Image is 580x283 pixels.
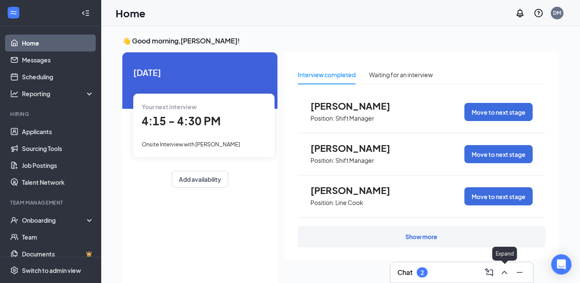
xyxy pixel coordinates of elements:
button: Move to next stage [464,145,533,163]
div: Show more [406,232,438,241]
a: Home [22,35,94,51]
a: DocumentsCrown [22,245,94,262]
span: [PERSON_NAME] [310,100,403,111]
button: Minimize [513,266,526,279]
button: ComposeMessage [483,266,496,279]
a: Messages [22,51,94,68]
h3: Chat [397,268,413,277]
span: 4:15 - 4:30 PM [142,114,221,128]
div: Open Intercom Messenger [551,254,572,275]
svg: Settings [10,266,19,275]
a: Team [22,229,94,245]
div: Hiring [10,111,92,118]
svg: ChevronUp [499,267,510,278]
a: Applicants [22,123,94,140]
svg: QuestionInfo [534,8,544,18]
button: Move to next stage [464,187,533,205]
a: Sourcing Tools [22,140,94,157]
svg: UserCheck [10,216,19,224]
p: Shift Manager [335,114,374,122]
svg: WorkstreamLogo [9,8,18,17]
p: Line Cook [335,199,363,207]
span: [PERSON_NAME] [310,185,403,196]
span: [DATE] [133,66,267,79]
p: Position: [310,156,335,164]
svg: Analysis [10,89,19,98]
a: Scheduling [22,68,94,85]
span: [PERSON_NAME] [310,143,403,154]
p: Position: [310,114,335,122]
svg: Notifications [515,8,525,18]
div: DM [553,9,561,16]
div: Interview completed [298,70,356,79]
h3: 👋 Good morning, [PERSON_NAME] ! [122,36,559,46]
h1: Home [116,6,146,20]
div: Reporting [22,89,94,98]
div: 2 [421,269,424,276]
span: Onsite Interview with [PERSON_NAME] [142,141,240,148]
div: Waiting for an interview [369,70,433,79]
a: Talent Network [22,174,94,191]
button: ChevronUp [498,266,511,279]
svg: ComposeMessage [484,267,494,278]
svg: Collapse [81,9,90,17]
div: Switch to admin view [22,266,81,275]
svg: Minimize [515,267,525,278]
div: Onboarding [22,216,87,224]
a: Job Postings [22,157,94,174]
p: Position: [310,199,335,207]
div: Team Management [10,199,92,206]
div: Expand [492,247,517,261]
span: Your next interview [142,103,197,111]
button: Move to next stage [464,103,533,121]
p: Shift Manager [335,156,374,164]
button: Add availability [172,171,228,188]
